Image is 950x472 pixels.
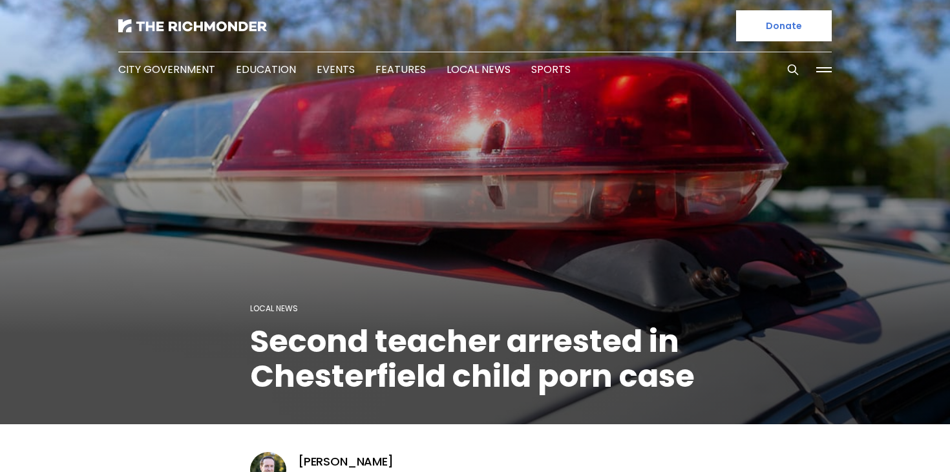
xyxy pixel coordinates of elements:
[250,303,298,314] a: Local News
[118,19,267,32] img: The Richmonder
[627,409,950,472] iframe: portal-trigger
[736,10,832,41] a: Donate
[531,62,571,77] a: Sports
[783,60,803,79] button: Search this site
[236,62,296,77] a: Education
[375,62,426,77] a: Features
[298,454,394,469] a: [PERSON_NAME]
[118,62,215,77] a: City Government
[250,324,700,394] h1: Second teacher arrested in Chesterfield child porn case
[447,62,511,77] a: Local News
[317,62,355,77] a: Events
